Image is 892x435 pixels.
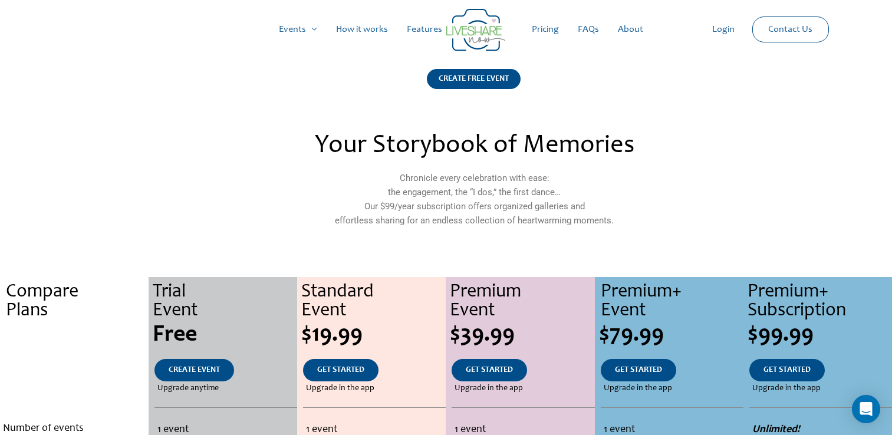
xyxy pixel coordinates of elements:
[749,359,825,381] a: GET STARTED
[604,381,672,396] span: Upgrade in the app
[73,384,75,393] span: .
[748,324,892,347] div: $99.99
[219,171,729,228] p: Chronicle every celebration with ease: the engagement, the “I dos,” the first dance… Our $99/year...
[752,381,821,396] span: Upgrade in the app
[169,366,220,374] span: CREATE EVENT
[71,324,77,347] span: .
[763,366,811,374] span: GET STARTED
[748,283,892,321] div: Premium+ Subscription
[219,133,729,159] h2: Your Storybook of Memories
[306,381,374,396] span: Upgrade in the app
[427,69,521,104] a: CREATE FREE EVENT
[852,395,880,423] div: Open Intercom Messenger
[455,381,523,396] span: Upgrade in the app
[317,366,364,374] span: GET STARTED
[157,381,219,396] span: Upgrade anytime
[6,283,149,321] div: Compare Plans
[73,366,75,374] span: .
[452,359,527,381] a: GET STARTED
[450,324,594,347] div: $39.99
[759,17,822,42] a: Contact Us
[608,11,653,48] a: About
[21,11,871,48] nav: Site Navigation
[752,424,800,435] strong: Unlimited!
[154,359,234,381] a: CREATE EVENT
[522,11,568,48] a: Pricing
[327,11,397,48] a: How it works
[269,11,327,48] a: Events
[450,283,594,321] div: Premium Event
[153,324,297,347] div: Free
[615,366,662,374] span: GET STARTED
[303,359,378,381] a: GET STARTED
[153,283,297,321] div: Trial Event
[397,11,452,48] a: Features
[301,283,446,321] div: Standard Event
[446,9,505,51] img: Group 14 | Live Photo Slideshow for Events | Create Free Events Album for Any Occasion
[601,283,743,321] div: Premium+ Event
[599,324,743,347] div: $79.99
[301,324,446,347] div: $19.99
[59,359,90,381] a: .
[703,11,744,48] a: Login
[568,11,608,48] a: FAQs
[466,366,513,374] span: GET STARTED
[601,359,676,381] a: GET STARTED
[427,69,521,89] div: CREATE FREE EVENT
